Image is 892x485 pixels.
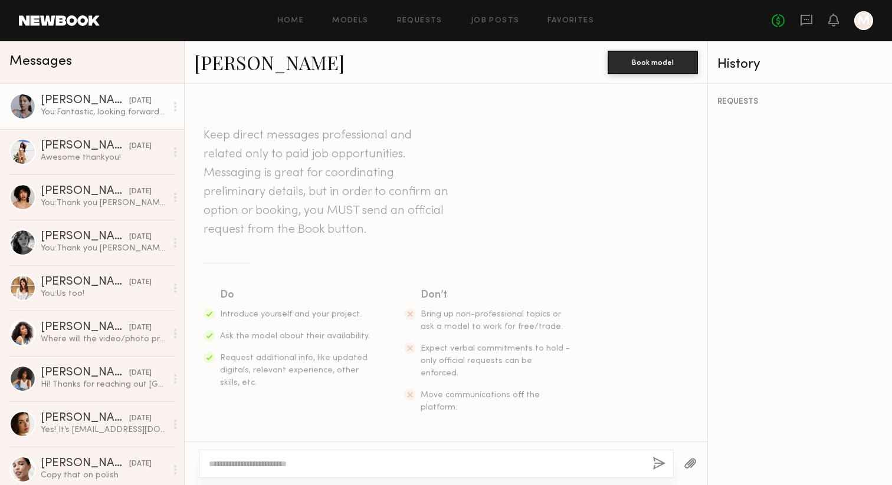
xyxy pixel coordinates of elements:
div: History [717,58,883,71]
span: Ask the model about their availability. [220,332,370,340]
div: You: Us too! [41,288,166,299]
div: [DATE] [129,95,152,107]
div: Hi! Thanks for reaching out [GEOGRAPHIC_DATA] :) I am available. Can I ask what the agreed rate is? [41,379,166,390]
span: Expect verbal commitments to hold - only official requests can be enforced. [421,345,570,377]
div: [PERSON_NAME] [41,276,129,288]
div: [PERSON_NAME] [41,367,129,379]
a: Favorites [547,17,594,25]
button: Book model [608,51,698,74]
div: You: Fantastic, looking forward to it. [41,107,166,118]
div: [DATE] [129,186,152,197]
a: Home [278,17,304,25]
a: Requests [397,17,442,25]
div: Don’t [421,287,572,303]
div: [PERSON_NAME] [41,140,129,152]
header: Keep direct messages professional and related only to paid job opportunities. Messaging is great ... [204,126,451,239]
div: [DATE] [129,232,152,243]
div: [DATE] [129,322,152,334]
a: [PERSON_NAME] [194,50,345,75]
div: REQUESTS [717,98,883,106]
div: [PERSON_NAME] [41,413,129,424]
span: Request additional info, like updated digitals, relevant experience, other skills, etc. [220,354,368,387]
span: Messages [9,55,72,68]
span: Move communications off the platform. [421,391,540,411]
div: [PERSON_NAME] [41,322,129,334]
a: M [854,11,873,30]
span: Introduce yourself and your project. [220,311,362,318]
div: Do [220,287,371,303]
div: [PERSON_NAME] [41,95,129,107]
div: [DATE] [129,413,152,424]
div: Copy that on polish [41,470,166,481]
div: You: Thank you [PERSON_NAME]! You were lovely to work with. [41,197,166,209]
span: Bring up non-professional topics or ask a model to work for free/trade. [421,311,563,331]
div: [DATE] [129,141,152,152]
div: Where will the video/photo project be taking place? [41,334,166,345]
div: [PERSON_NAME] [41,458,129,470]
div: [DATE] [129,277,152,288]
a: Models [332,17,368,25]
div: [DATE] [129,458,152,470]
a: Book model [608,57,698,67]
div: You: Thank you [PERSON_NAME]! It was so lovely to work with you. 🤎 [41,243,166,254]
div: [PERSON_NAME] [41,231,129,243]
div: [DATE] [129,368,152,379]
a: Job Posts [471,17,520,25]
div: Yes! It’s [EMAIL_ADDRESS][DOMAIN_NAME] [41,424,166,435]
div: Awesome thankyou! [41,152,166,163]
div: [PERSON_NAME] [41,186,129,197]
